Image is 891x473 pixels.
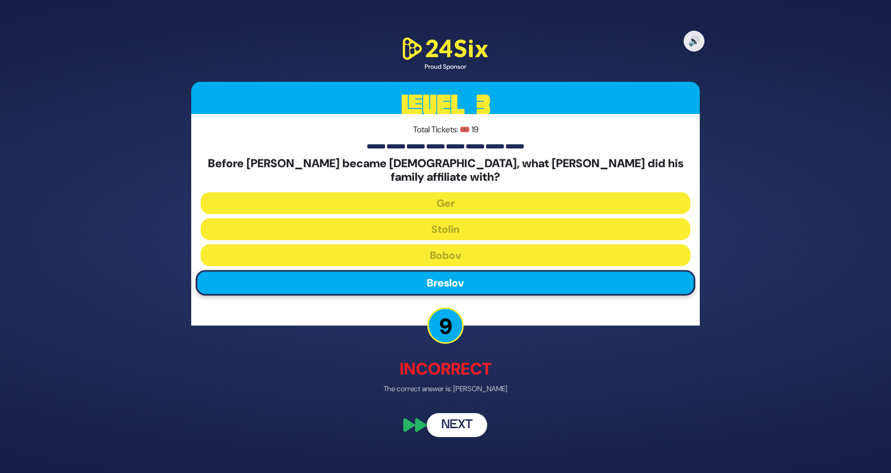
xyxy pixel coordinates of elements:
[201,157,690,184] h5: Before [PERSON_NAME] became [DEMOGRAPHIC_DATA], what [PERSON_NAME] did his family affiliate with?
[399,35,492,62] img: 24Six
[427,414,487,438] button: Next
[191,82,700,129] h3: Level 3
[684,31,704,52] button: 🔊
[427,308,464,344] p: 9
[196,270,696,296] button: Breslov
[201,219,690,241] button: Stolin
[201,245,690,267] button: Bobov
[201,193,690,215] button: Ger
[201,123,690,136] p: Total Tickets: 🎟️ 19
[191,384,700,395] p: The correct answer is: [PERSON_NAME]
[191,357,700,382] p: Incorrect
[399,62,492,71] div: Proud Sponsor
